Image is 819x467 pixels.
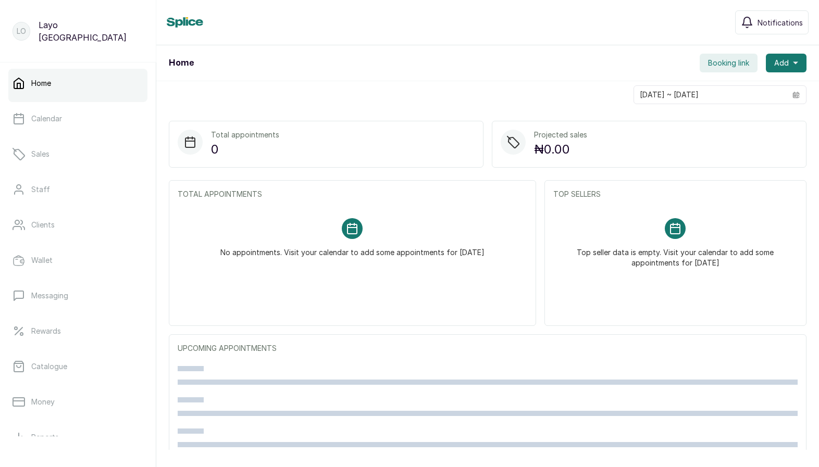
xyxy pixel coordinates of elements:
[8,69,147,98] a: Home
[792,91,800,98] svg: calendar
[8,423,147,452] a: Reports
[39,19,143,44] p: Layo [GEOGRAPHIC_DATA]
[31,291,68,301] p: Messaging
[758,17,803,28] span: Notifications
[220,239,485,258] p: No appointments. Visit your calendar to add some appointments for [DATE]
[8,387,147,416] a: Money
[766,54,806,72] button: Add
[31,361,67,372] p: Catalogue
[211,140,279,159] p: 0
[8,140,147,169] a: Sales
[169,57,194,69] h1: Home
[8,104,147,133] a: Calendar
[566,239,785,268] p: Top seller data is empty. Visit your calendar to add some appointments for [DATE]
[31,432,59,443] p: Reports
[700,54,758,72] button: Booking link
[31,255,53,266] p: Wallet
[8,210,147,239] a: Clients
[8,246,147,275] a: Wallet
[31,184,50,195] p: Staff
[31,113,62,124] p: Calendar
[708,58,749,68] span: Booking link
[8,352,147,381] a: Catalogue
[211,130,279,140] p: Total appointments
[8,317,147,346] a: Rewards
[553,189,798,199] p: TOP SELLERS
[178,189,527,199] p: TOTAL APPOINTMENTS
[774,58,789,68] span: Add
[634,86,786,104] input: Select date
[8,175,147,204] a: Staff
[534,130,587,140] p: Projected sales
[17,26,26,36] p: LO
[178,343,798,354] p: UPCOMING APPOINTMENTS
[8,281,147,310] a: Messaging
[735,10,809,34] button: Notifications
[31,326,61,336] p: Rewards
[31,149,49,159] p: Sales
[31,78,51,89] p: Home
[534,140,587,159] p: ₦0.00
[31,220,55,230] p: Clients
[31,397,55,407] p: Money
